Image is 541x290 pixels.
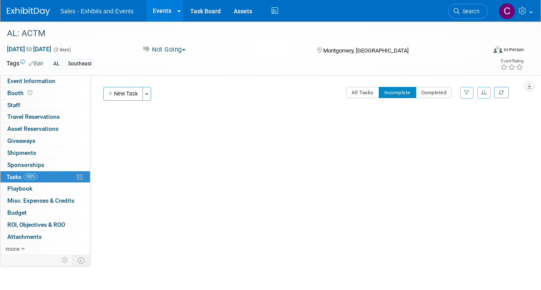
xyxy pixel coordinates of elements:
[51,59,62,68] div: AL
[379,87,416,98] button: Incomplete
[53,47,71,52] span: (2 days)
[25,46,33,52] span: to
[499,3,515,19] img: Christine Lurz
[6,173,37,180] span: Tasks
[0,183,90,194] a: Playbook
[6,245,19,252] span: more
[346,87,379,98] button: All Tasks
[0,159,90,171] a: Sponsorships
[0,231,90,243] a: Attachments
[7,209,27,216] span: Budget
[7,102,20,108] span: Staff
[504,46,524,53] div: In-Person
[139,45,189,54] button: Not Going
[7,233,42,240] span: Attachments
[26,89,34,96] span: Booth not reserved yet
[323,47,408,54] span: Montgomery, [GEOGRAPHIC_DATA]
[416,87,452,98] button: Completed
[73,255,90,266] td: Toggle Event Tabs
[65,59,94,68] div: Southeast
[0,207,90,219] a: Budget
[7,89,34,96] span: Booth
[58,255,73,266] td: Personalize Event Tab Strip
[0,111,90,123] a: Travel Reservations
[0,219,90,231] a: ROI, Objectives & ROO
[448,45,524,58] div: Event Format
[494,46,502,53] img: Format-Inperson.png
[460,8,479,15] span: Search
[7,77,56,84] span: Event Information
[0,171,90,183] a: Tasks100%
[500,59,523,63] div: Event Rating
[0,147,90,159] a: Shipments
[6,45,52,53] span: [DATE] [DATE]
[4,26,479,41] div: AL: ACTM
[7,161,44,168] span: Sponsorships
[0,87,90,99] a: Booth
[7,221,65,228] span: ROI, Objectives & ROO
[7,125,59,132] span: Asset Reservations
[7,7,50,16] img: ExhibitDay
[448,4,488,19] a: Search
[0,195,90,207] a: Misc. Expenses & Credits
[0,135,90,147] a: Giveaways
[103,87,143,101] button: New Task
[7,185,32,192] span: Playbook
[6,59,43,69] td: Tags
[0,99,90,111] a: Staff
[7,113,60,120] span: Travel Reservations
[24,173,37,180] span: 100%
[494,87,509,98] a: Refresh
[0,243,90,255] a: more
[29,61,43,67] a: Edit
[7,137,35,144] span: Giveaways
[7,197,74,204] span: Misc. Expenses & Credits
[7,149,36,156] span: Shipments
[0,123,90,135] a: Asset Reservations
[0,75,90,87] a: Event Information
[60,8,133,15] span: Sales - Exhibits and Events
